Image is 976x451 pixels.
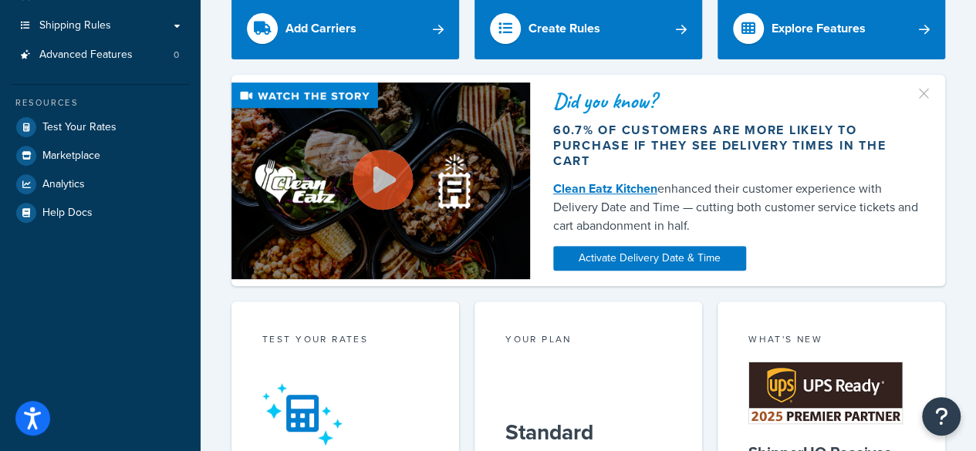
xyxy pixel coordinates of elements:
[553,246,746,271] a: Activate Delivery Date & Time
[922,397,961,436] button: Open Resource Center
[42,178,85,191] span: Analytics
[12,199,189,227] a: Help Docs
[553,90,922,112] div: Did you know?
[505,332,671,350] div: Your Plan
[748,332,914,350] div: What's New
[505,420,671,445] h5: Standard
[39,19,111,32] span: Shipping Rules
[772,18,866,39] div: Explore Features
[42,207,93,220] span: Help Docs
[12,41,189,69] a: Advanced Features0
[12,170,189,198] a: Analytics
[553,180,657,197] a: Clean Eatz Kitchen
[12,142,189,170] a: Marketplace
[12,113,189,141] a: Test Your Rates
[553,123,922,169] div: 60.7% of customers are more likely to purchase if they see delivery times in the cart
[231,82,530,279] img: Video thumbnail
[12,96,189,109] div: Resources
[285,18,356,39] div: Add Carriers
[553,180,922,235] div: enhanced their customer experience with Delivery Date and Time — cutting both customer service ti...
[39,49,133,62] span: Advanced Features
[42,150,100,163] span: Marketplace
[174,49,179,62] span: 0
[12,41,189,69] li: Advanced Features
[12,12,189,40] a: Shipping Rules
[529,18,600,39] div: Create Rules
[262,332,428,350] div: Test your rates
[42,121,117,134] span: Test Your Rates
